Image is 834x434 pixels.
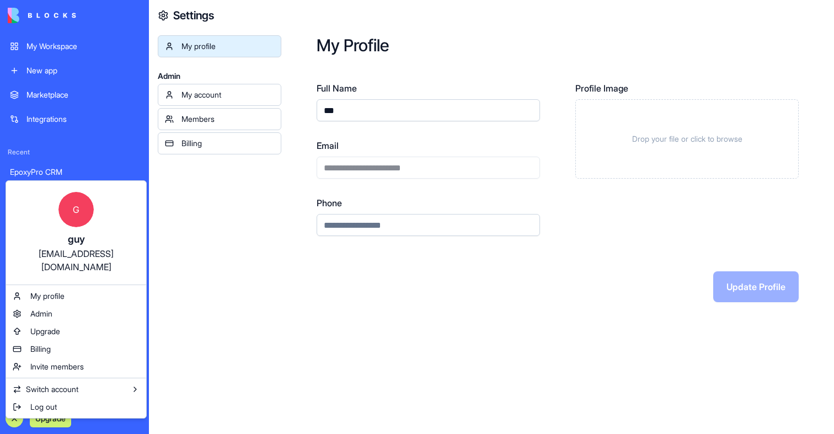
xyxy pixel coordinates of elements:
span: Recent [3,148,146,157]
a: Gguy[EMAIL_ADDRESS][DOMAIN_NAME] [8,183,144,282]
span: Invite members [30,361,84,372]
span: Log out [30,401,57,412]
div: EpoxyPro CRM [10,167,139,178]
a: Upgrade [8,323,144,340]
div: guy [17,232,135,247]
a: Admin [8,305,144,323]
a: Billing [8,340,144,358]
span: G [58,192,94,227]
span: Switch account [26,384,78,395]
a: Invite members [8,358,144,376]
a: My profile [8,287,144,305]
span: My profile [30,291,65,302]
div: [EMAIL_ADDRESS][DOMAIN_NAME] [17,247,135,274]
span: Admin [30,308,52,319]
span: Upgrade [30,326,60,337]
span: Billing [30,344,51,355]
